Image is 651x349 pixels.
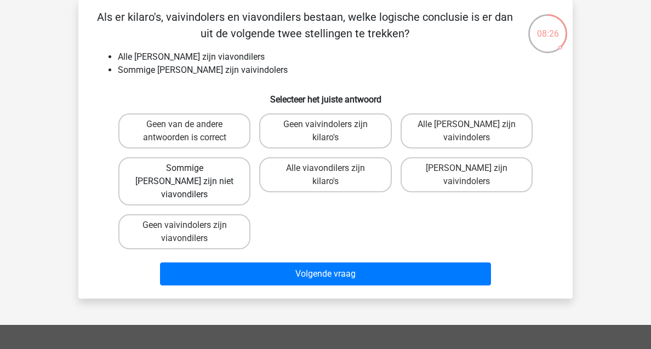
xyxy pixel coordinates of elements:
h6: Selecteer het juiste antwoord [96,85,555,105]
label: Alle [PERSON_NAME] zijn vaivindolers [401,113,533,148]
label: Geen vaivindolers zijn viavondilers [118,214,250,249]
label: Geen van de andere antwoorden is correct [118,113,250,148]
label: Sommige [PERSON_NAME] zijn niet viavondilers [118,157,250,205]
p: Als er kilaro's, vaivindolers en viavondilers bestaan, welke logische conclusie is er dan uit de ... [96,9,514,42]
div: 08:26 [527,13,568,41]
li: Alle [PERSON_NAME] zijn viavondilers [118,50,555,64]
label: [PERSON_NAME] zijn vaivindolers [401,157,533,192]
label: Geen vaivindolers zijn kilaro's [259,113,391,148]
li: Sommige [PERSON_NAME] zijn vaivindolers [118,64,555,77]
label: Alle viavondilers zijn kilaro's [259,157,391,192]
button: Volgende vraag [160,262,492,285]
